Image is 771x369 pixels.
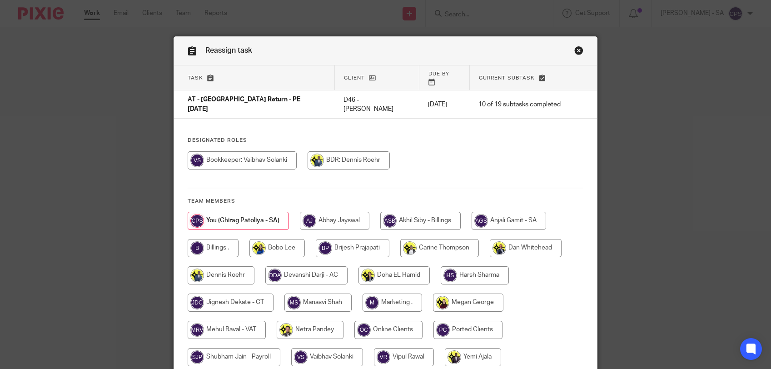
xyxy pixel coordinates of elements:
span: AT - [GEOGRAPHIC_DATA] Return - PE [DATE] [188,97,300,113]
p: D46 - [PERSON_NAME] [343,95,410,114]
span: Current subtask [479,75,535,80]
span: Reassign task [205,47,252,54]
td: 10 of 19 subtasks completed [469,90,570,119]
span: Due by [428,71,449,76]
h4: Designated Roles [188,137,583,144]
h4: Team members [188,198,583,205]
p: [DATE] [428,100,460,109]
span: Task [188,75,203,80]
a: Close this dialog window [574,46,583,58]
span: Client [344,75,365,80]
